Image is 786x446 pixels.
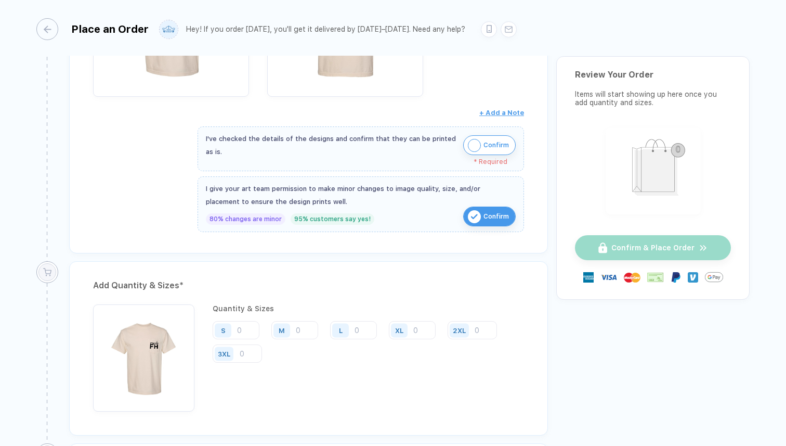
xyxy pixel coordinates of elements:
[705,268,723,286] img: GPay
[610,132,696,208] img: shopping_bag.png
[463,135,516,155] button: iconConfirm
[339,326,343,334] div: L
[453,326,466,334] div: 2XL
[206,158,507,165] div: * Required
[688,272,698,283] img: Venmo
[160,20,178,39] img: user profile
[213,304,524,313] div: Quantity & Sizes
[93,277,524,294] div: Add Quantity & Sizes
[479,109,524,117] span: + Add a Note
[600,269,617,286] img: visa
[206,182,516,208] div: I give your art team permission to make minor changes to image quality, size, and/or placement to...
[479,105,524,121] button: + Add a Note
[221,326,226,334] div: S
[218,350,230,358] div: 3XL
[483,208,509,225] span: Confirm
[583,272,594,283] img: express
[468,210,481,223] img: icon
[575,70,731,80] div: Review Your Order
[279,326,285,334] div: M
[291,213,374,225] div: 95% customers say yes!
[186,25,465,34] div: Hey! If you order [DATE], you'll get it delivered by [DATE]–[DATE]. Need any help?
[98,310,189,401] img: 25a55415-05ef-4c6c-af8a-bd0d24e84940_nt_front_1758639540296.jpg
[624,269,640,286] img: master-card
[647,272,664,283] img: cheque
[206,213,285,225] div: 80% changes are minor
[468,139,481,152] img: icon
[483,137,509,154] span: Confirm
[671,272,681,283] img: Paypal
[575,90,731,107] div: Items will start showing up here once you add quantity and sizes.
[71,23,149,35] div: Place an Order
[206,132,458,158] div: I've checked the details of the designs and confirm that they can be printed as is.
[395,326,403,334] div: XL
[463,207,516,226] button: iconConfirm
